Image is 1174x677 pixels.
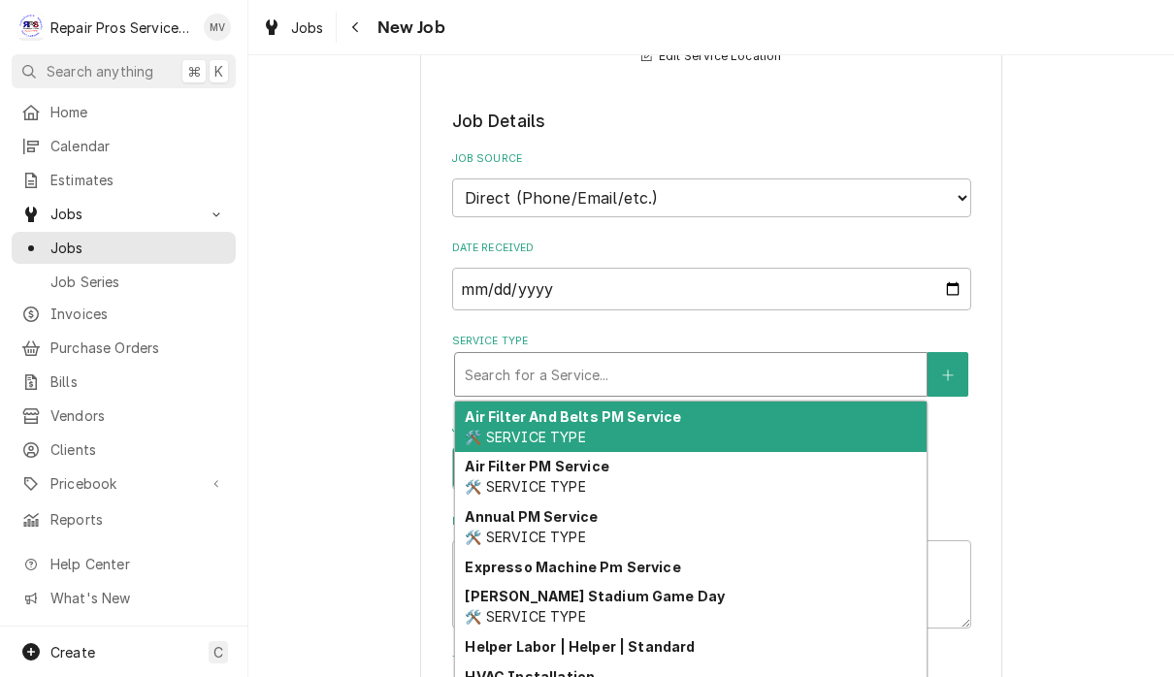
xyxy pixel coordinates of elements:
[12,548,236,580] a: Go to Help Center
[465,458,608,474] strong: Air Filter PM Service
[50,204,197,224] span: Jobs
[465,408,681,425] strong: Air Filter And Belts PM Service
[12,332,236,364] a: Purchase Orders
[50,405,226,426] span: Vendors
[50,238,226,258] span: Jobs
[638,45,785,69] button: Edit Service Location
[452,241,971,309] div: Date Received
[50,272,226,292] span: Job Series
[372,15,445,41] span: New Job
[50,304,226,324] span: Invoices
[12,434,236,466] a: Clients
[452,109,971,134] legend: Job Details
[12,366,236,398] a: Bills
[50,644,95,661] span: Create
[452,514,971,629] div: Reason For Call
[465,529,585,545] span: 🛠️ SERVICE TYPE
[942,369,954,382] svg: Create New Service
[50,338,226,358] span: Purchase Orders
[50,439,226,460] span: Clients
[452,241,971,256] label: Date Received
[50,102,226,122] span: Home
[12,198,236,230] a: Go to Jobs
[452,421,971,436] label: Job Type
[12,96,236,128] a: Home
[465,429,585,445] span: 🛠️ SERVICE TYPE
[465,559,680,575] strong: Expresso Machine Pm Service
[452,151,971,167] label: Job Source
[452,653,971,668] label: Technician Instructions
[204,14,231,41] div: Mindy Volker's Avatar
[187,61,201,81] span: ⌘
[50,588,224,608] span: What's New
[12,232,236,264] a: Jobs
[12,164,236,196] a: Estimates
[204,14,231,41] div: MV
[465,588,725,604] strong: [PERSON_NAME] Stadium Game Day
[291,17,324,38] span: Jobs
[214,61,223,81] span: K
[452,151,971,216] div: Job Source
[452,334,971,397] div: Service Type
[465,608,585,625] span: 🛠️ SERVICE TYPE
[50,554,224,574] span: Help Center
[50,17,193,38] div: Repair Pros Services Inc
[341,12,372,43] button: Navigate back
[12,266,236,298] a: Job Series
[50,509,226,530] span: Reports
[50,170,226,190] span: Estimates
[50,136,226,156] span: Calendar
[465,478,585,495] span: 🛠️ SERVICE TYPE
[465,508,598,525] strong: Annual PM Service
[12,130,236,162] a: Calendar
[452,514,971,530] label: Reason For Call
[254,12,332,44] a: Jobs
[50,473,197,494] span: Pricebook
[465,638,695,655] strong: Helper Labor | Helper | Standard
[12,298,236,330] a: Invoices
[213,642,223,662] span: C
[17,14,45,41] div: R
[12,503,236,535] a: Reports
[928,352,968,397] button: Create New Service
[12,467,236,500] a: Go to Pricebook
[452,268,971,310] input: yyyy-mm-dd
[452,421,971,490] div: Job Type
[12,400,236,432] a: Vendors
[452,334,971,349] label: Service Type
[12,54,236,88] button: Search anything⌘K
[50,371,226,392] span: Bills
[47,61,153,81] span: Search anything
[17,14,45,41] div: Repair Pros Services Inc's Avatar
[12,582,236,614] a: Go to What's New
